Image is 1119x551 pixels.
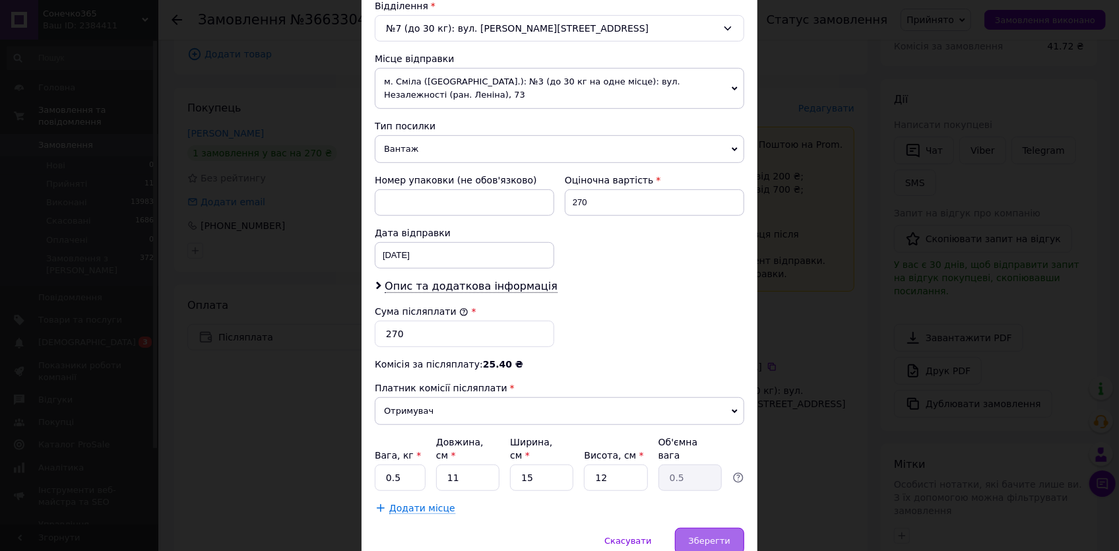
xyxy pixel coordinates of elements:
label: Висота, см [584,450,643,461]
span: Зберегти [689,536,730,546]
div: Дата відправки [375,226,554,240]
span: Тип посилки [375,121,435,131]
label: Вага, кг [375,450,421,461]
div: Об'ємна вага [658,436,722,462]
label: Довжина, см [436,437,484,461]
div: Оціночна вартість [565,174,744,187]
div: №7 (до 30 кг): вул. [PERSON_NAME][STREET_ADDRESS] [375,15,744,42]
div: Комісія за післяплату: [375,358,744,371]
span: Скасувати [604,536,651,546]
span: м. Сміла ([GEOGRAPHIC_DATA].): №3 (до 30 кг на одне місце): вул. Незалежності (ран. Леніна), 73 [375,68,744,109]
span: Вантаж [375,135,744,163]
label: Ширина, см [510,437,552,461]
span: Додати місце [389,503,455,514]
div: Номер упаковки (не обов'язково) [375,174,554,187]
span: Місце відправки [375,53,455,64]
label: Сума післяплати [375,306,468,317]
span: Отримувач [375,397,744,425]
span: Опис та додаткова інформація [385,280,558,293]
span: Платник комісії післяплати [375,383,507,393]
span: 25.40 ₴ [483,359,523,370]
